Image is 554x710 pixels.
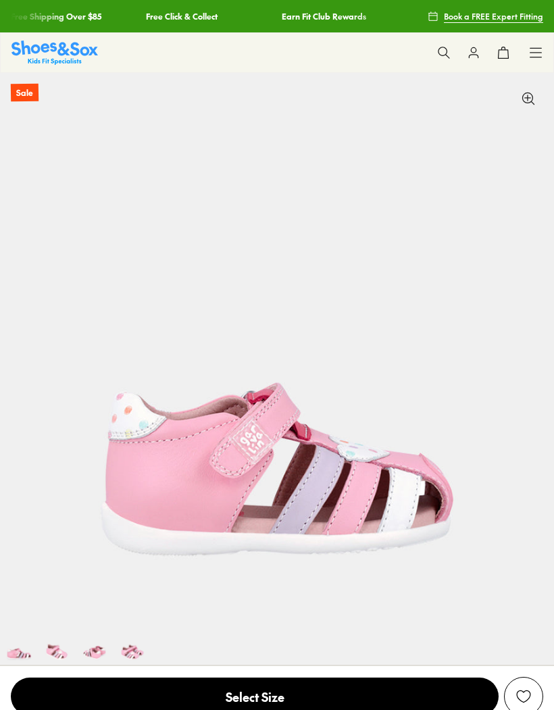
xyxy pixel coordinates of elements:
p: Sale [11,84,39,102]
img: 6-519834_1 [76,627,114,665]
img: 7-519835_1 [114,627,151,665]
a: Shoes & Sox [11,41,98,64]
span: Book a FREE Expert Fitting [444,10,543,22]
a: Book a FREE Expert Fitting [428,4,543,28]
img: 5-519833_1 [38,627,76,665]
img: SNS_Logo_Responsive.svg [11,41,98,64]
